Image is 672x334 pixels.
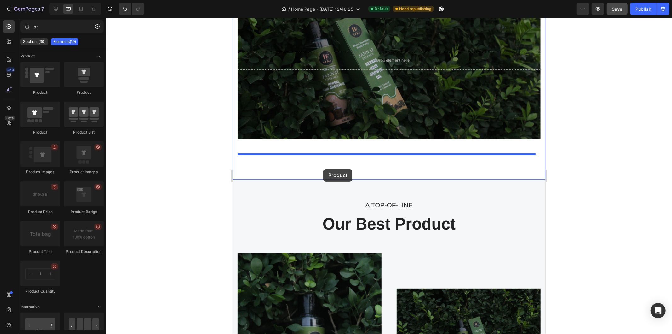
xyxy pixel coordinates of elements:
[612,6,623,12] span: Save
[64,169,104,175] div: Product Images
[607,3,628,15] button: Save
[288,6,290,12] span: /
[630,3,657,15] button: Publish
[20,90,60,95] div: Product
[20,169,60,175] div: Product Images
[94,51,104,61] span: Toggle open
[20,129,60,135] div: Product
[20,53,35,59] span: Product
[635,6,651,12] div: Publish
[20,289,60,294] div: Product Quantity
[233,18,545,334] iframe: Design area
[399,6,431,12] span: Need republishing
[53,39,76,44] p: Elements(19)
[64,249,104,254] div: Product Description
[375,6,388,12] span: Default
[64,209,104,215] div: Product Badge
[41,5,44,13] p: 7
[291,6,353,12] span: Home Page - [DATE] 12:46:25
[20,209,60,215] div: Product Price
[119,3,144,15] div: Undo/Redo
[94,302,104,312] span: Toggle open
[3,3,47,15] button: 7
[5,116,15,121] div: Beta
[64,129,104,135] div: Product List
[20,249,60,254] div: Product Title
[6,67,15,72] div: 450
[20,20,104,33] input: Search Sections & Elements
[651,303,666,318] div: Open Intercom Messenger
[64,90,104,95] div: Product
[20,304,40,310] span: Interactive
[23,39,46,44] p: Sections(30)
